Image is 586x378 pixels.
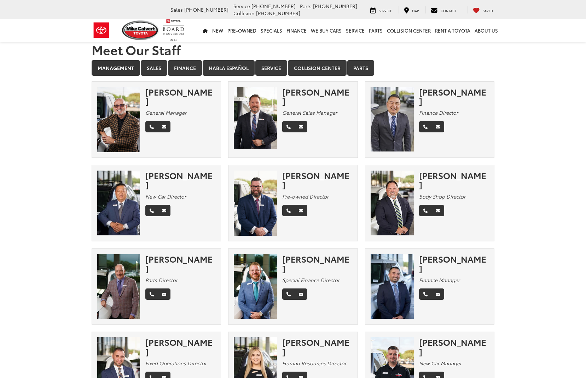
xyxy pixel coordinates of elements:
span: Sales [170,6,183,13]
span: Service [379,8,392,13]
a: Finance [168,60,202,76]
div: Department Tabs [92,60,495,76]
h1: Meet Our Staff [92,42,495,57]
a: Habla Español [203,60,255,76]
em: Finance Manager [419,276,460,283]
div: [PERSON_NAME] [145,87,215,106]
img: Mike Calvert Toyota [122,21,159,40]
span: [PHONE_NUMBER] [184,6,228,13]
a: Sales [141,60,167,76]
img: Wesley Worton [234,171,277,236]
a: My Saved Vehicles [468,6,498,13]
a: Email [158,288,170,300]
a: WE BUY CARS [309,19,344,42]
a: Collision Center [385,19,433,42]
div: [PERSON_NAME] [145,254,215,273]
a: Phone [419,288,432,300]
a: Email [295,288,307,300]
img: Adam Nguyen [371,87,414,152]
a: Phone [282,205,295,216]
div: [PERSON_NAME] [145,171,215,189]
div: [PERSON_NAME] [419,337,489,356]
a: Service [255,60,287,76]
a: Phone [145,288,158,300]
div: [PERSON_NAME] [282,171,352,189]
div: [PERSON_NAME] [419,254,489,273]
span: [PHONE_NUMBER] [313,2,357,10]
img: Chuck Baldridge [371,171,414,235]
img: Mike Gorbet [97,87,140,152]
div: [PERSON_NAME] [145,337,215,356]
span: Saved [483,8,493,13]
em: General Sales Manager [282,109,337,116]
img: Robert Fabian [97,254,140,319]
a: Map [399,6,424,13]
a: Phone [419,205,432,216]
a: Phone [419,121,432,132]
em: New Car Director [145,193,186,200]
a: Pre-Owned [225,19,259,42]
img: Ed Yi [97,171,140,235]
img: David Tep [371,254,414,319]
a: Specials [259,19,284,42]
span: Map [412,8,419,13]
a: Email [431,205,444,216]
a: Email [295,205,307,216]
a: New [210,19,225,42]
a: Phone [282,288,295,300]
a: Rent a Toyota [433,19,472,42]
a: About Us [472,19,500,42]
img: Ronny Haring [234,87,277,152]
a: Management [92,60,140,76]
em: General Manager [145,109,186,116]
em: Special Finance Director [282,276,340,283]
div: [PERSON_NAME] [419,171,489,189]
span: [PHONE_NUMBER] [256,10,300,17]
em: New Car Manager [419,360,462,367]
a: Email [295,121,307,132]
div: [PERSON_NAME] [282,337,352,356]
div: [PERSON_NAME] [282,87,352,106]
a: Phone [145,121,158,132]
a: Email [431,288,444,300]
a: Home [201,19,210,42]
img: Toyota [88,19,115,42]
em: Body Shop Director [419,193,465,200]
span: Collision [233,10,255,17]
div: [PERSON_NAME] [419,87,489,106]
a: Parts [367,19,385,42]
a: Email [158,121,170,132]
em: Human Resources Director [282,360,346,367]
a: Contact [425,6,462,13]
div: [PERSON_NAME] [282,254,352,273]
em: Parts Director [145,276,178,283]
span: Parts [300,2,312,10]
a: Email [158,205,170,216]
a: Email [431,121,444,132]
img: Stephen Lee [234,254,277,319]
a: Collision Center [288,60,347,76]
a: Service [344,19,367,42]
em: Finance Director [419,109,458,116]
a: Parts [347,60,374,76]
span: Contact [441,8,457,13]
a: Service [365,6,397,13]
em: Fixed Operations Director [145,360,207,367]
span: [PHONE_NUMBER] [251,2,296,10]
span: Service [233,2,250,10]
a: Phone [282,121,295,132]
a: Phone [145,205,158,216]
a: Finance [284,19,309,42]
em: Pre-owned Director [282,193,329,200]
